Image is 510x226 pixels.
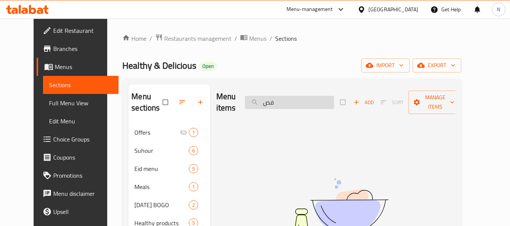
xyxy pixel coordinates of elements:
[149,34,152,43] li: /
[43,112,119,130] a: Edit Menu
[275,34,297,43] span: Sections
[53,153,113,162] span: Coupons
[37,166,119,184] a: Promotions
[134,164,188,173] span: Eid menu
[174,94,192,111] span: Sort sections
[53,135,113,144] span: Choice Groups
[189,182,198,191] div: items
[189,165,198,172] span: 5
[49,98,113,108] span: Full Menu View
[234,34,237,43] li: /
[189,147,198,154] span: 6
[199,62,217,71] div: Open
[43,94,119,112] a: Full Menu View
[134,200,188,209] span: [DATE] BOGO
[249,34,267,43] span: Menus
[128,196,210,214] div: [DATE] BOGO2
[49,80,113,89] span: Sections
[189,183,198,191] span: 1
[53,207,113,216] span: Upsell
[414,93,456,112] span: Manage items
[189,146,198,155] div: items
[128,160,210,178] div: Eid menu5
[240,34,267,43] a: Menus
[43,76,119,94] a: Sections
[413,58,461,72] button: export
[351,97,376,108] button: Add
[419,61,455,70] span: export
[351,97,376,108] span: Add item
[37,58,119,76] a: Menus
[55,62,113,71] span: Menus
[189,129,198,136] span: 1
[37,40,119,58] a: Branches
[122,57,196,74] span: Healthy & Delicious
[361,58,410,72] button: import
[353,98,374,107] span: Add
[128,123,210,141] div: Offers1
[287,5,333,14] div: Menu-management
[497,5,500,14] span: N
[192,94,210,111] button: Add section
[367,61,404,70] span: import
[37,130,119,148] a: Choice Groups
[122,34,461,43] nav: breadcrumb
[134,128,179,137] span: Offers
[128,178,210,196] div: Meals1
[189,128,198,137] div: items
[122,34,146,43] a: Home
[270,34,272,43] li: /
[245,96,334,109] input: search
[134,182,188,191] span: Meals
[53,189,113,198] span: Menu disclaimer
[53,26,113,35] span: Edit Restaurant
[53,44,113,53] span: Branches
[189,164,198,173] div: items
[128,141,210,160] div: Suhour6
[189,200,198,209] div: items
[134,146,188,155] span: Suhour
[189,201,198,209] span: 2
[164,34,231,43] span: Restaurants management
[37,184,119,203] a: Menu disclaimer
[199,63,217,69] span: Open
[180,129,187,136] svg: Inactive section
[158,95,174,109] span: Select all sections
[134,200,188,209] div: Valentine's Day BOGO
[53,171,113,180] span: Promotions
[408,91,462,114] button: Manage items
[368,5,418,14] div: [GEOGRAPHIC_DATA]
[155,34,231,43] a: Restaurants management
[376,97,408,108] span: Sort items
[49,117,113,126] span: Edit Menu
[131,91,163,114] h2: Menu sections
[37,22,119,40] a: Edit Restaurant
[37,203,119,221] a: Upsell
[37,148,119,166] a: Coupons
[216,91,236,114] h2: Menu items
